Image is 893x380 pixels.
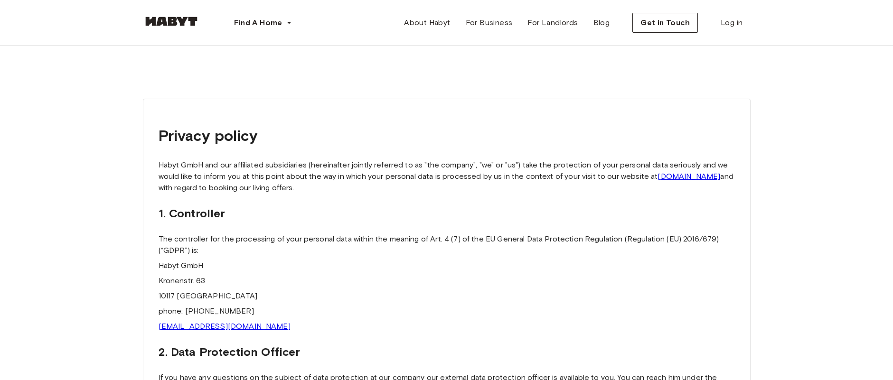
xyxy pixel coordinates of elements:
[632,13,698,33] button: Get in Touch
[159,306,735,317] p: phone: [PHONE_NUMBER]
[404,17,450,28] span: About Habyt
[159,260,735,271] p: Habyt GmbH
[159,205,735,222] h2: 1. Controller
[640,17,690,28] span: Get in Touch
[159,343,735,361] h2: 2. Data Protection Officer
[713,13,750,32] a: Log in
[396,13,458,32] a: About Habyt
[721,17,743,28] span: Log in
[159,159,735,194] p: Habyt GmbH and our affiliated subsidiaries (hereinafter jointly referred to as "the company", "we...
[234,17,282,28] span: Find A Home
[520,13,585,32] a: For Landlords
[586,13,618,32] a: Blog
[159,275,735,287] p: Kronenstr. 63
[658,172,720,181] a: [DOMAIN_NAME]
[458,13,520,32] a: For Business
[466,17,513,28] span: For Business
[159,233,735,256] p: The controller for the processing of your personal data within the meaning of Art. 4 (7) of the E...
[593,17,610,28] span: Blog
[159,290,735,302] p: 10117 [GEOGRAPHIC_DATA]
[159,322,291,331] a: [EMAIL_ADDRESS][DOMAIN_NAME]
[226,13,300,32] button: Find A Home
[527,17,578,28] span: For Landlords
[159,126,258,145] strong: Privacy policy
[143,17,200,26] img: Habyt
